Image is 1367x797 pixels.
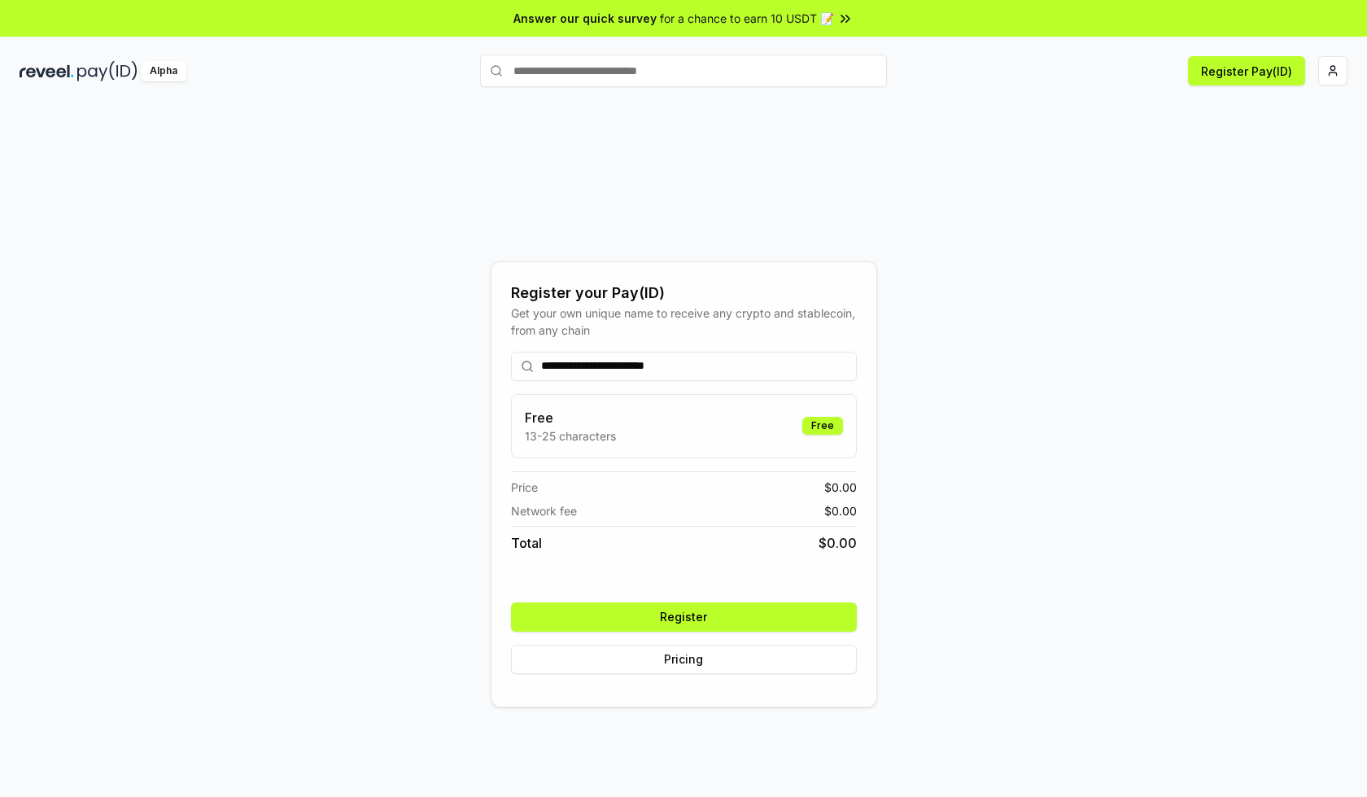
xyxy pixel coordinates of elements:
img: pay_id [77,61,138,81]
div: Alpha [141,61,186,81]
span: Price [511,479,538,496]
span: $ 0.00 [824,479,857,496]
button: Pricing [511,645,857,674]
img: reveel_dark [20,61,74,81]
div: Get your own unique name to receive any crypto and stablecoin, from any chain [511,304,857,339]
span: Network fee [511,502,577,519]
span: $ 0.00 [824,502,857,519]
span: $ 0.00 [819,533,857,553]
h3: Free [525,408,616,427]
p: 13-25 characters [525,427,616,444]
div: Register your Pay(ID) [511,282,857,304]
button: Register [511,602,857,632]
span: Total [511,533,542,553]
span: Answer our quick survey [513,10,657,27]
button: Register Pay(ID) [1188,56,1305,85]
span: for a chance to earn 10 USDT 📝 [660,10,834,27]
div: Free [802,417,843,435]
